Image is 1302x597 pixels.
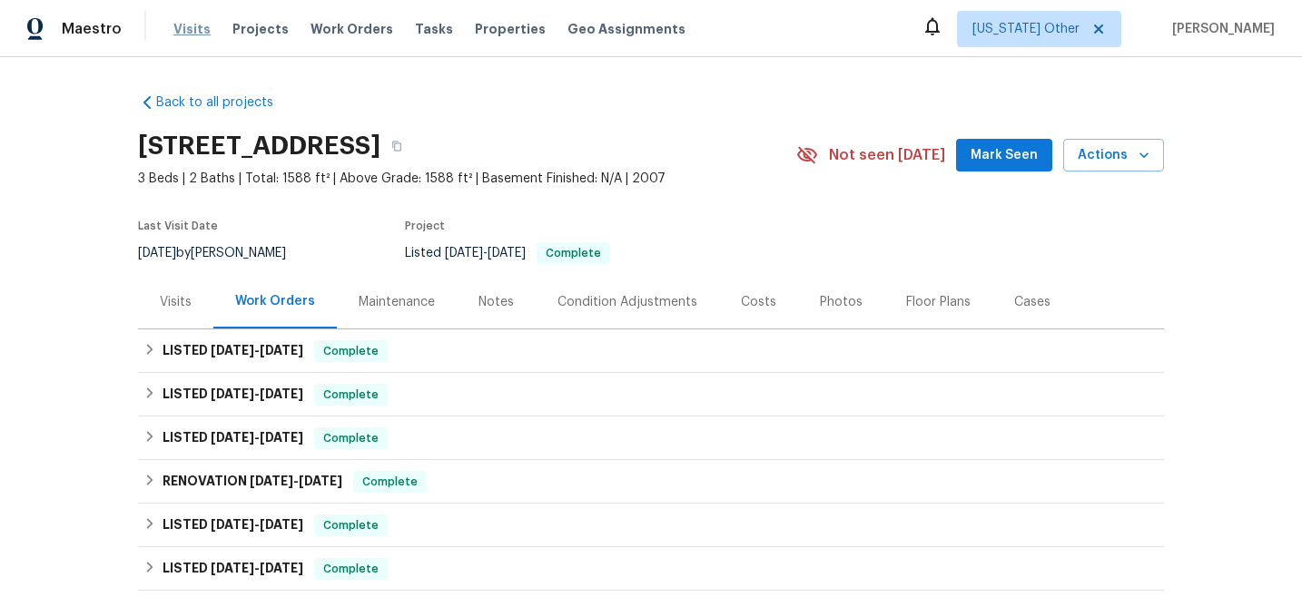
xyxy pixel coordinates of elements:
[211,344,303,357] span: -
[311,20,393,38] span: Work Orders
[260,387,303,400] span: [DATE]
[316,429,386,447] span: Complete
[260,518,303,531] span: [DATE]
[415,23,453,35] span: Tasks
[405,247,610,259] span: Listed
[971,144,1038,167] span: Mark Seen
[1063,139,1164,172] button: Actions
[138,504,1164,547] div: LISTED [DATE]-[DATE]Complete
[475,20,546,38] span: Properties
[538,248,608,259] span: Complete
[138,242,308,264] div: by [PERSON_NAME]
[211,562,303,574] span: -
[163,384,303,406] h6: LISTED
[211,387,303,400] span: -
[211,518,254,531] span: [DATE]
[478,293,514,311] div: Notes
[299,475,342,487] span: [DATE]
[380,130,413,162] button: Copy Address
[138,247,176,259] span: [DATE]
[163,427,303,449] h6: LISTED
[250,475,293,487] span: [DATE]
[316,560,386,578] span: Complete
[235,292,315,310] div: Work Orders
[316,516,386,534] span: Complete
[163,471,342,493] h6: RENOVATION
[138,416,1164,460] div: LISTED [DATE]-[DATE]Complete
[359,293,435,311] div: Maintenance
[211,344,254,357] span: [DATE]
[1165,20,1275,38] span: [PERSON_NAME]
[160,293,192,311] div: Visits
[557,293,697,311] div: Condition Adjustments
[211,562,254,574] span: [DATE]
[820,293,863,311] div: Photos
[138,547,1164,591] div: LISTED [DATE]-[DATE]Complete
[956,139,1052,172] button: Mark Seen
[138,373,1164,416] div: LISTED [DATE]-[DATE]Complete
[173,20,211,38] span: Visits
[1014,293,1050,311] div: Cases
[250,475,342,487] span: -
[260,344,303,357] span: [DATE]
[405,220,445,231] span: Project
[62,20,122,38] span: Maestro
[445,247,526,259] span: -
[138,460,1164,504] div: RENOVATION [DATE]-[DATE]Complete
[138,93,312,112] a: Back to all projects
[1078,144,1149,167] span: Actions
[260,562,303,574] span: [DATE]
[829,146,945,164] span: Not seen [DATE]
[163,514,303,536] h6: LISTED
[445,247,483,259] span: [DATE]
[211,431,254,444] span: [DATE]
[163,558,303,580] h6: LISTED
[567,20,686,38] span: Geo Assignments
[138,329,1164,373] div: LISTED [DATE]-[DATE]Complete
[138,220,218,231] span: Last Visit Date
[232,20,289,38] span: Projects
[211,518,303,531] span: -
[355,473,425,491] span: Complete
[163,340,303,362] h6: LISTED
[741,293,776,311] div: Costs
[138,137,380,155] h2: [STREET_ADDRESS]
[211,387,254,400] span: [DATE]
[211,431,303,444] span: -
[316,386,386,404] span: Complete
[138,170,796,188] span: 3 Beds | 2 Baths | Total: 1588 ft² | Above Grade: 1588 ft² | Basement Finished: N/A | 2007
[906,293,971,311] div: Floor Plans
[488,247,526,259] span: [DATE]
[260,431,303,444] span: [DATE]
[972,20,1080,38] span: [US_STATE] Other
[316,342,386,360] span: Complete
